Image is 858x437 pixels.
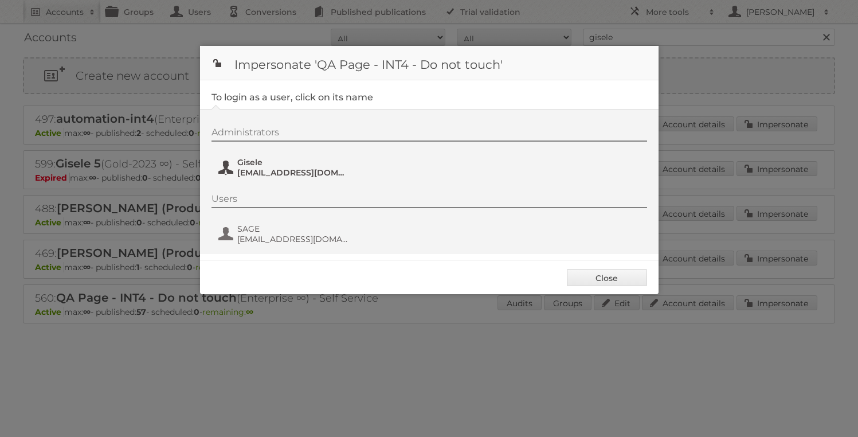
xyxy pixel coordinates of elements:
button: Gisele [EMAIL_ADDRESS][DOMAIN_NAME] [217,156,352,179]
span: [EMAIL_ADDRESS][DOMAIN_NAME] [237,167,348,178]
span: Gisele [237,157,348,167]
h1: Impersonate 'QA Page - INT4 - Do not touch' [200,46,659,80]
span: [EMAIL_ADDRESS][DOMAIN_NAME] [237,234,348,244]
div: Administrators [211,127,647,142]
div: Users [211,193,647,208]
legend: To login as a user, click on its name [211,92,373,103]
a: Close [567,269,647,286]
span: SAGE [237,224,348,234]
button: SAGE [EMAIL_ADDRESS][DOMAIN_NAME] [217,223,352,245]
